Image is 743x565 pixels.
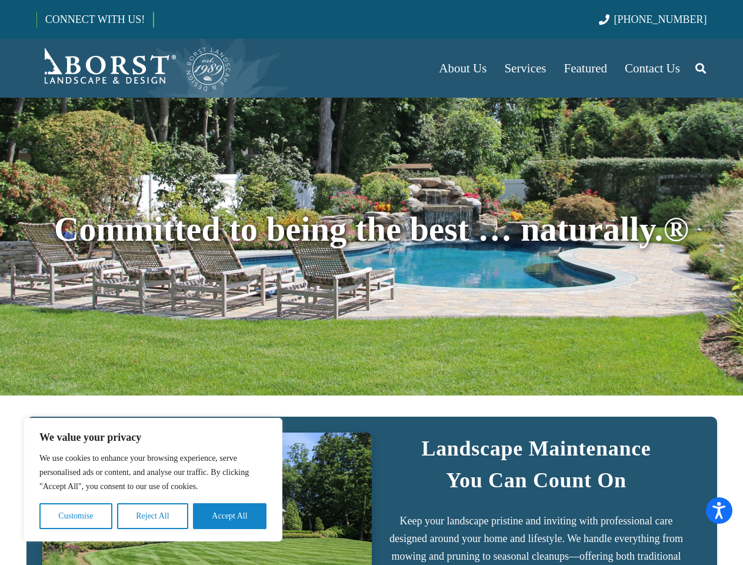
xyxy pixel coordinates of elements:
[564,61,607,75] span: Featured
[37,5,153,34] a: CONNECT WITH US!
[54,210,689,248] span: Committed to being the best … naturally.®
[625,61,680,75] span: Contact Us
[614,14,707,25] span: [PHONE_NUMBER]
[430,39,495,98] a: About Us
[439,61,487,75] span: About Us
[39,430,266,444] p: We value your privacy
[689,54,712,83] a: Search
[117,503,188,529] button: Reject All
[555,39,616,98] a: Featured
[495,39,555,98] a: Services
[446,468,627,492] strong: You Can Count On
[504,61,546,75] span: Services
[39,451,266,494] p: We use cookies to enhance your browsing experience, serve personalised ads or content, and analys...
[39,503,112,529] button: Customise
[193,503,266,529] button: Accept All
[421,437,651,460] strong: Landscape Maintenance
[36,45,232,92] a: Borst-Logo
[24,418,282,541] div: We value your privacy
[599,14,707,25] a: [PHONE_NUMBER]
[616,39,689,98] a: Contact Us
